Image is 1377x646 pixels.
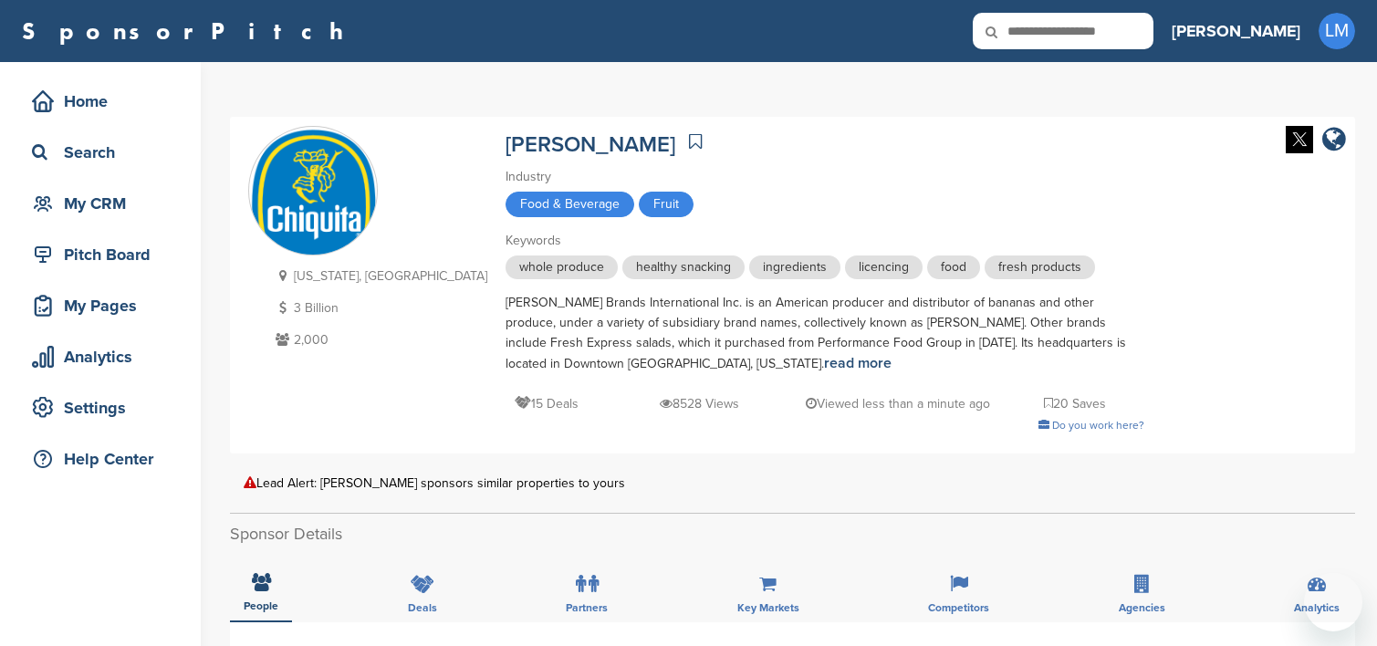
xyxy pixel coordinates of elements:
div: Search [27,136,183,169]
span: LM [1319,13,1355,49]
span: Competitors [928,602,989,613]
a: Home [18,80,183,122]
span: Deals [408,602,437,613]
div: My Pages [27,289,183,322]
a: Pitch Board [18,234,183,276]
span: fresh products [985,255,1095,279]
div: Analytics [27,340,183,373]
a: Help Center [18,438,183,480]
a: company link [1322,126,1346,156]
img: Sponsorpitch & Chiquita [249,127,377,285]
p: 15 Deals [515,392,579,415]
span: whole produce [506,255,618,279]
div: Keywords [506,231,1144,251]
span: Fruit [639,192,694,217]
span: Analytics [1294,602,1340,613]
span: Agencies [1119,602,1165,613]
span: Do you work here? [1052,419,1144,432]
a: read more [824,354,892,372]
span: licencing [845,255,923,279]
p: 2,000 [271,328,487,351]
a: SponsorPitch [22,19,355,43]
span: food [927,255,980,279]
a: Settings [18,387,183,429]
div: Pitch Board [27,238,183,271]
a: Search [18,131,183,173]
div: Home [27,85,183,118]
p: 20 Saves [1044,392,1106,415]
h2: Sponsor Details [230,522,1355,547]
div: [PERSON_NAME] Brands International Inc. is an American producer and distributor of bananas and ot... [506,293,1144,374]
p: [US_STATE], [GEOGRAPHIC_DATA] [271,265,487,287]
span: Partners [566,602,608,613]
div: My CRM [27,187,183,220]
div: Settings [27,391,183,424]
a: [PERSON_NAME] [1172,11,1300,51]
div: Lead Alert: [PERSON_NAME] sponsors similar properties to yours [244,476,1341,490]
span: healthy snacking [622,255,745,279]
span: Key Markets [737,602,799,613]
p: 8528 Views [660,392,739,415]
img: Twitter white [1286,126,1313,153]
a: [PERSON_NAME] [506,131,675,158]
h3: [PERSON_NAME] [1172,18,1300,44]
p: 3 Billion [271,297,487,319]
span: Food & Beverage [506,192,634,217]
a: Analytics [18,336,183,378]
iframe: Button to launch messaging window [1304,573,1362,631]
a: Do you work here? [1038,419,1144,432]
a: My Pages [18,285,183,327]
p: Viewed less than a minute ago [806,392,990,415]
a: My CRM [18,182,183,224]
div: Industry [506,167,1144,187]
span: ingredients [749,255,840,279]
span: People [244,600,278,611]
div: Help Center [27,443,183,475]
